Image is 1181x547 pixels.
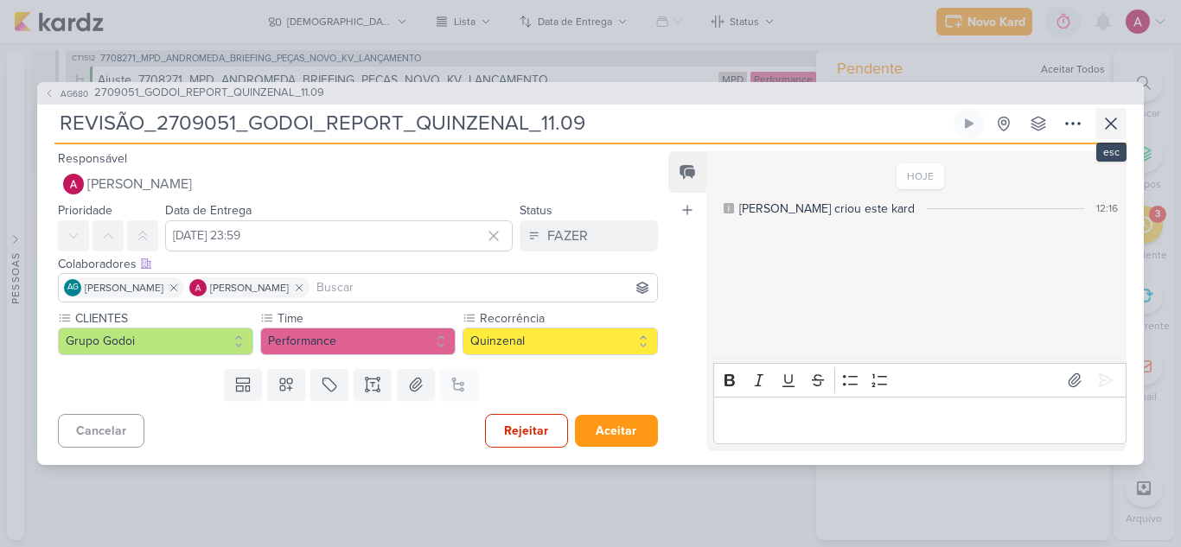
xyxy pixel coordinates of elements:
[313,277,654,298] input: Buscar
[94,85,324,102] span: 2709051_GODOI_REPORT_QUINZENAL_11.09
[520,220,658,251] button: FAZER
[64,279,81,296] div: Aline Gimenez Graciano
[73,309,253,328] label: CLIENTES
[463,328,658,355] button: Quinzenal
[44,85,324,102] button: AG680 2709051_GODOI_REPORT_QUINZENAL_11.09
[58,203,112,218] label: Prioridade
[547,226,588,246] div: FAZER
[485,414,568,448] button: Rejeitar
[713,397,1127,444] div: Editor editing area: main
[58,414,144,448] button: Cancelar
[739,200,915,218] div: [PERSON_NAME] criou este kard
[276,309,456,328] label: Time
[67,283,79,292] p: AG
[87,174,192,194] span: [PERSON_NAME]
[58,255,658,273] div: Colaboradores
[210,280,289,296] span: [PERSON_NAME]
[575,415,658,447] button: Aceitar
[520,203,552,218] label: Status
[962,117,976,130] div: Ligar relógio
[1096,200,1118,216] div: 12:16
[260,328,456,355] button: Performance
[54,108,950,139] input: Kard Sem Título
[189,279,207,296] img: Alessandra Gomes
[713,363,1127,397] div: Editor toolbar
[63,174,84,194] img: Alessandra Gomes
[85,280,163,296] span: [PERSON_NAME]
[165,203,252,218] label: Data de Entrega
[165,220,513,251] input: Select a date
[58,151,127,166] label: Responsável
[478,309,658,328] label: Recorrência
[58,169,658,200] button: [PERSON_NAME]
[58,87,91,100] span: AG680
[1096,143,1127,162] div: esc
[58,328,253,355] button: Grupo Godoi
